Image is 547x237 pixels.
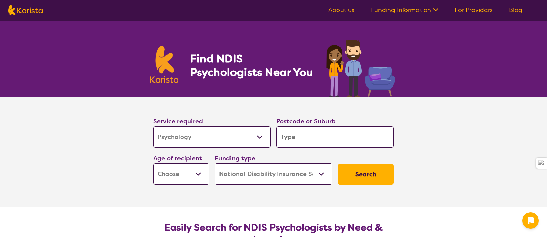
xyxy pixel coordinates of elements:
label: Age of recipient [153,154,202,162]
a: For Providers [455,6,493,14]
img: Karista logo [8,5,43,15]
img: Karista logo [150,46,178,83]
h1: Find NDIS Psychologists Near You [190,52,317,79]
a: About us [328,6,355,14]
img: psychology [324,37,397,97]
a: Blog [509,6,522,14]
label: Funding type [215,154,255,162]
label: Postcode or Suburb [276,117,336,125]
a: Funding Information [371,6,438,14]
button: Search [338,164,394,185]
input: Type [276,126,394,148]
label: Service required [153,117,203,125]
